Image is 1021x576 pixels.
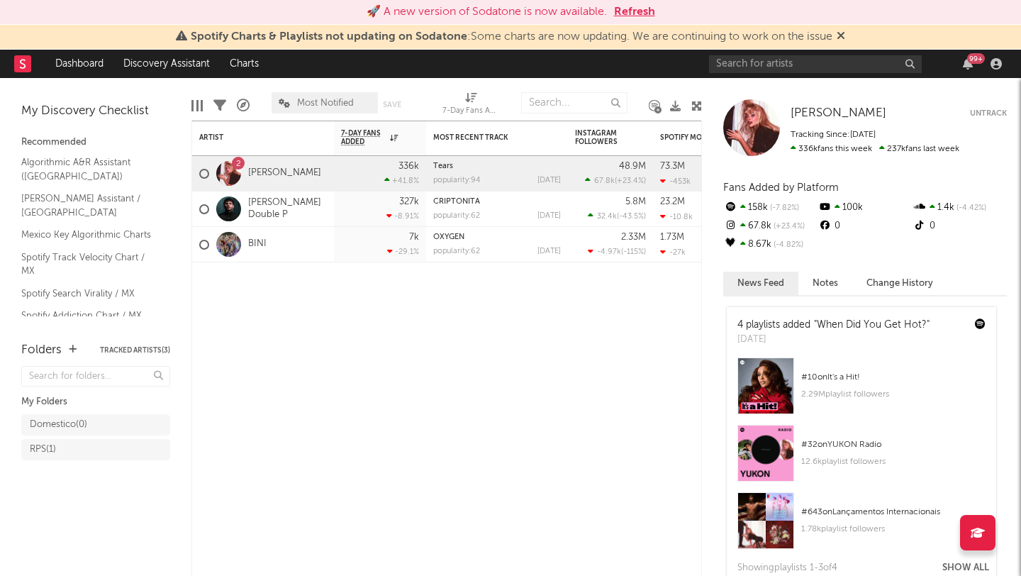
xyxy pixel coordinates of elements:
[588,247,646,256] div: ( )
[594,177,615,185] span: 67.8k
[801,369,986,386] div: # 10 on It's a Hit!
[727,358,996,425] a: #10onIt's a Hit!2.29Mplaylist followers
[625,197,646,206] div: 5.8M
[660,162,685,171] div: 73.3M
[191,31,467,43] span: Spotify Charts & Playlists not updating on Sodatone
[537,212,561,220] div: [DATE]
[723,182,839,193] span: Fans Added by Platform
[621,233,646,242] div: 2.33M
[433,248,480,255] div: popularity: 62
[237,85,250,126] div: A&R Pipeline
[737,318,930,333] div: 4 playlists added
[433,133,540,142] div: Most Recent Track
[660,248,686,257] div: -27k
[433,162,453,170] a: Tears
[913,217,1007,236] div: 0
[617,177,644,185] span: +23.4 %
[30,441,56,458] div: RPS ( 1 )
[791,107,886,119] span: [PERSON_NAME]
[386,211,419,221] div: -8.91 %
[597,248,621,256] span: -4.97k
[21,394,170,411] div: My Folders
[619,213,644,221] span: -43.5 %
[398,162,419,171] div: 336k
[537,248,561,255] div: [DATE]
[967,53,985,64] div: 99 +
[801,504,986,521] div: # 643 on Lançamentos Internacionais
[433,198,480,206] a: CRIPTONITA
[199,133,306,142] div: Artist
[367,4,607,21] div: 🚀 A new version of Sodatone is now available.
[837,31,845,43] span: Dismiss
[942,563,989,572] button: Show All
[21,134,170,151] div: Recommended
[619,162,646,171] div: 48.9M
[585,176,646,185] div: ( )
[660,177,691,186] div: -453k
[45,50,113,78] a: Dashboard
[537,177,561,184] div: [DATE]
[21,308,156,323] a: Spotify Addiction Chart / MX
[798,272,852,295] button: Notes
[409,233,419,242] div: 7k
[21,414,170,436] a: Domestico(0)
[801,453,986,470] div: 12.6k playlist followers
[21,366,170,387] input: Search for folders...
[801,521,986,538] div: 1.78k playlist followers
[220,50,269,78] a: Charts
[399,197,419,206] div: 327k
[727,425,996,492] a: #32onYUKON Radio12.6kplaylist followers
[100,347,170,354] button: Tracked Artists(3)
[791,106,886,121] a: [PERSON_NAME]
[660,212,693,221] div: -10.8k
[768,204,799,212] span: -7.82 %
[383,101,401,109] button: Save
[723,272,798,295] button: News Feed
[723,236,818,254] div: 8.67k
[297,99,354,108] span: Most Notified
[723,199,818,217] div: 158k
[818,217,912,236] div: 0
[791,145,872,153] span: 336k fans this week
[597,213,617,221] span: 32.4k
[660,197,685,206] div: 23.2M
[384,176,419,185] div: +41.8 %
[387,247,419,256] div: -29.1 %
[21,191,156,220] a: [PERSON_NAME] Assistant / [GEOGRAPHIC_DATA]
[801,436,986,453] div: # 32 on YUKON Radio
[433,212,480,220] div: popularity: 62
[21,342,62,359] div: Folders
[21,250,156,279] a: Spotify Track Velocity Chart / MX
[801,386,986,403] div: 2.29M playlist followers
[852,272,947,295] button: Change History
[575,129,625,146] div: Instagram Followers
[771,241,803,249] span: -4.82 %
[442,85,499,126] div: 7-Day Fans Added (7-Day Fans Added)
[341,129,386,146] span: 7-Day Fans Added
[433,233,464,241] a: OXYGEN
[30,416,87,433] div: Domestico ( 0 )
[709,55,922,73] input: Search for artists
[954,204,986,212] span: -4.42 %
[191,85,203,126] div: Edit Columns
[913,199,1007,217] div: 1.4k
[660,133,766,142] div: Spotify Monthly Listeners
[21,155,156,184] a: Algorithmic A&R Assistant ([GEOGRAPHIC_DATA])
[623,248,644,256] span: -115 %
[191,31,832,43] span: : Some charts are now updating. We are continuing to work on the issue
[21,103,170,120] div: My Discovery Checklist
[433,162,561,170] div: Tears
[970,106,1007,121] button: Untrack
[248,238,267,250] a: BINI
[433,233,561,241] div: OXYGEN
[248,197,327,221] a: [PERSON_NAME] Double P
[21,439,170,460] a: RPS(1)
[213,85,226,126] div: Filters
[963,58,973,70] button: 99+
[723,217,818,236] div: 67.8k
[21,227,156,243] a: Mexico Key Algorithmic Charts
[521,92,627,113] input: Search...
[113,50,220,78] a: Discovery Assistant
[791,131,876,139] span: Tracking Since: [DATE]
[21,286,156,301] a: Spotify Search Virality / MX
